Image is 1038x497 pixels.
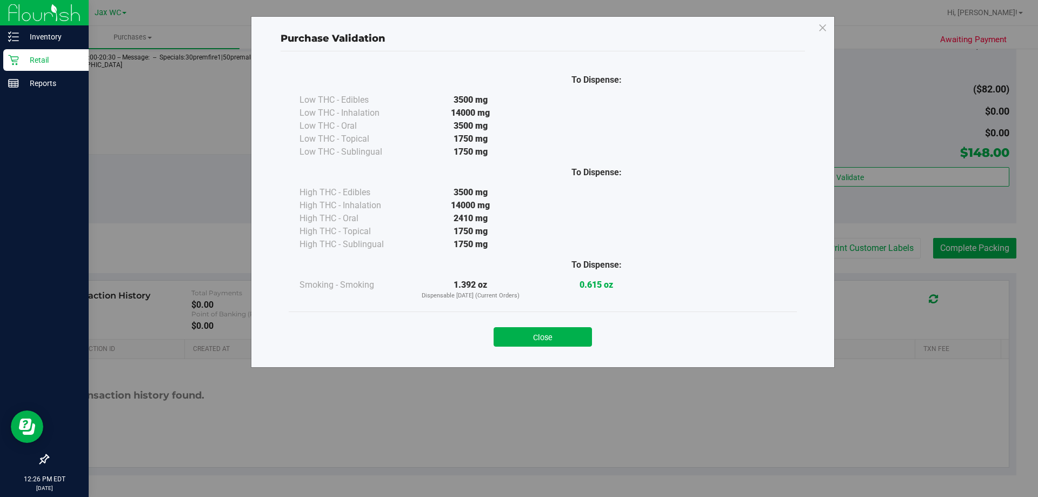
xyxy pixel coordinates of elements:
[494,327,592,347] button: Close
[408,212,534,225] div: 2410 mg
[300,186,408,199] div: High THC - Edibles
[534,74,660,87] div: To Dispense:
[408,132,534,145] div: 1750 mg
[19,30,84,43] p: Inventory
[8,31,19,42] inline-svg: Inventory
[408,199,534,212] div: 14000 mg
[300,238,408,251] div: High THC - Sublingual
[408,225,534,238] div: 1750 mg
[5,474,84,484] p: 12:26 PM EDT
[300,199,408,212] div: High THC - Inhalation
[408,291,534,301] p: Dispensable [DATE] (Current Orders)
[408,279,534,301] div: 1.392 oz
[408,186,534,199] div: 3500 mg
[300,225,408,238] div: High THC - Topical
[19,54,84,67] p: Retail
[19,77,84,90] p: Reports
[534,259,660,271] div: To Dispense:
[408,238,534,251] div: 1750 mg
[300,120,408,132] div: Low THC - Oral
[408,94,534,107] div: 3500 mg
[281,32,385,44] span: Purchase Validation
[408,107,534,120] div: 14000 mg
[11,410,43,443] iframe: Resource center
[8,55,19,65] inline-svg: Retail
[534,166,660,179] div: To Dispense:
[300,94,408,107] div: Low THC - Edibles
[300,279,408,291] div: Smoking - Smoking
[408,120,534,132] div: 3500 mg
[300,212,408,225] div: High THC - Oral
[300,132,408,145] div: Low THC - Topical
[8,78,19,89] inline-svg: Reports
[580,280,613,290] strong: 0.615 oz
[300,107,408,120] div: Low THC - Inhalation
[300,145,408,158] div: Low THC - Sublingual
[5,484,84,492] p: [DATE]
[408,145,534,158] div: 1750 mg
